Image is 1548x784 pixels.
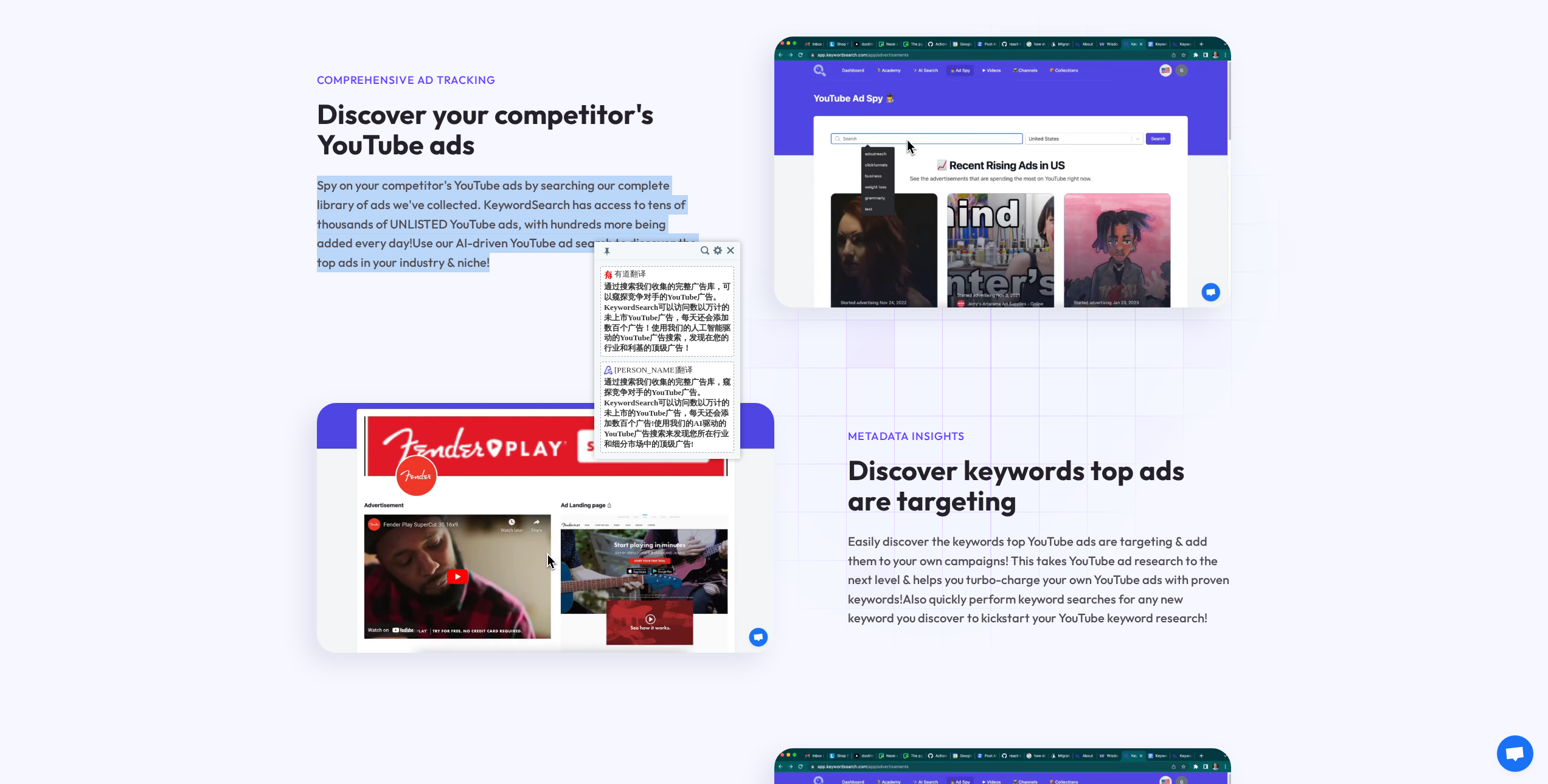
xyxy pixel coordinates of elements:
h4: Discover keywords top ads are targeting [848,455,1231,515]
p: Easily discover the keywords top YouTube ads are targeting & add them to your own campaigns! This... [848,532,1231,628]
a: 开放式聊天 [1497,735,1533,772]
div: [PERSON_NAME]翻译 [614,364,693,376]
div: Metadata insights [848,428,1231,444]
div: 按住不放可以拖动 [613,244,698,257]
a: 打开设置页面 [712,244,724,256]
button: 打开搜索框 [699,244,711,256]
div: Comprehensive Ad Tracking [317,72,700,88]
h4: Discover your competitor's YouTube ads [317,99,700,159]
button: 关闭 [724,244,737,256]
button: 固定翻译面板 [601,245,613,257]
p: 通过搜索我们收集的完整广告库，窥探竞争对手的YouTube广告。KeywordSearch可以访问数以万计的未上市的YouTube广告，每天还会添加数百个广告!使用我们的AI驱动的YouTube... [604,377,731,449]
div: 有道翻译 [614,268,646,280]
p: Spy on your competitor's YouTube ads by searching our complete library of ads we've collected. Ke... [317,176,700,272]
p: 通过搜索我们收集的完整广告库，可以窥探竞争对手的YouTube广告。KeywordSearch可以访问数以万计的未上市YouTube广告，每天还会添加数百个广告！使用我们的人工智能驱动的YouT... [604,282,731,354]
